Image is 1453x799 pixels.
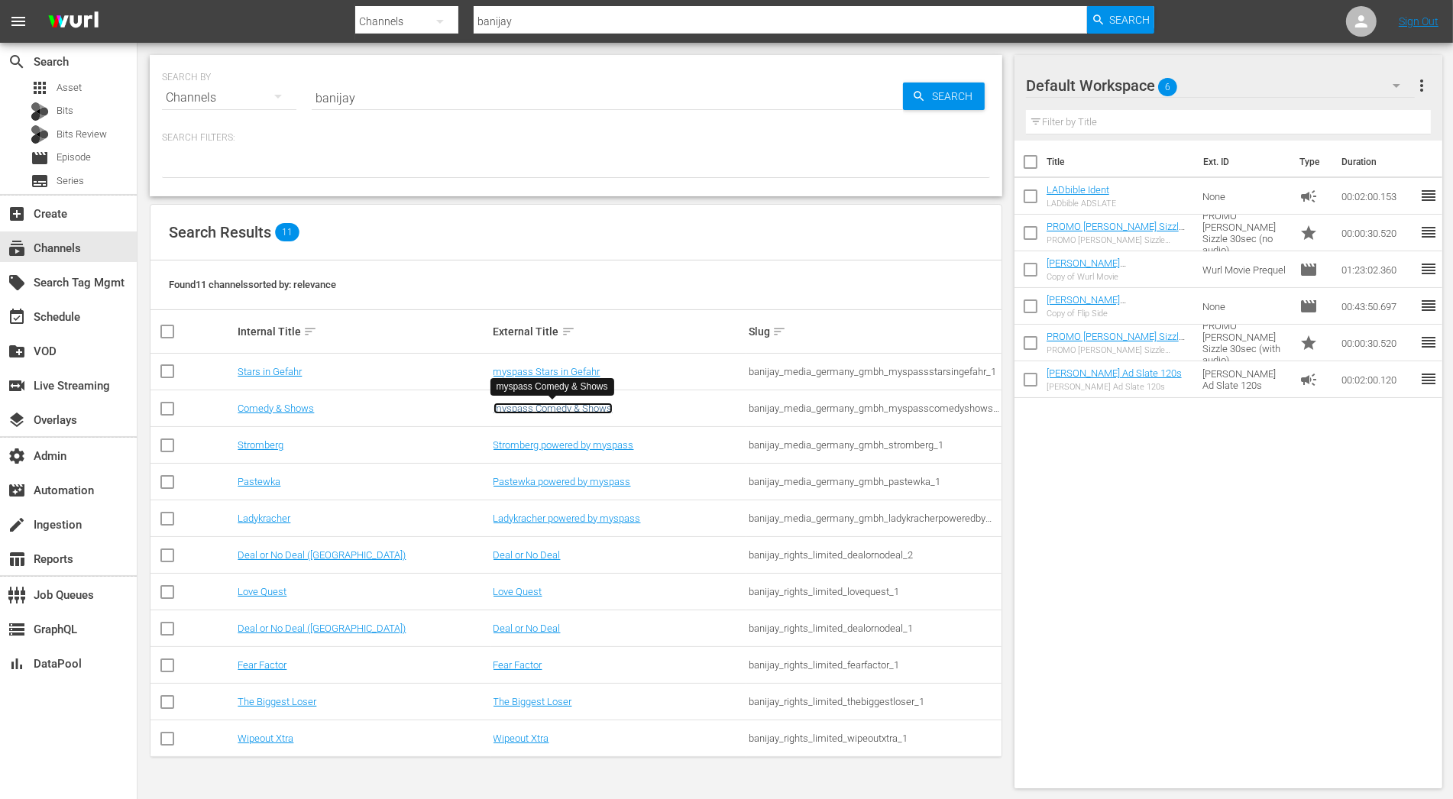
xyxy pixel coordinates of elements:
[903,82,985,110] button: Search
[1399,15,1438,27] a: Sign Out
[749,513,999,524] div: banijay_media_germany_gmbh_ladykracherpoweredbymyspass_1
[238,439,283,451] a: Stromberg
[162,76,296,119] div: Channels
[749,623,999,634] div: banijay_rights_limited_dealornodeal_1
[8,53,26,71] span: Search
[1335,178,1419,215] td: 00:02:00.153
[1196,215,1294,251] td: PROMO [PERSON_NAME] Sizzle 30sec (no audio)
[1335,361,1419,398] td: 00:02:00.120
[238,549,406,561] a: Deal or No Deal ([GEOGRAPHIC_DATA])
[1196,251,1294,288] td: Wurl Movie Prequel
[1332,141,1424,183] th: Duration
[169,223,271,241] span: Search Results
[8,342,26,361] span: VOD
[494,733,549,744] a: Wipeout Xtra
[1299,370,1318,389] span: Ad
[1196,178,1294,215] td: None
[8,377,26,395] span: Live Streaming
[31,172,49,190] span: Series
[8,655,26,673] span: DataPool
[1335,215,1419,251] td: 00:00:30.520
[1299,187,1318,205] span: Ad
[1419,223,1438,241] span: reorder
[749,322,999,341] div: Slug
[57,173,84,189] span: Series
[1299,224,1318,242] span: Promo
[494,696,572,707] a: The Biggest Loser
[8,447,26,465] span: Admin
[37,4,110,40] img: ans4CAIJ8jUAAAAAAAAAAAAAAAAAAAAAAAAgQb4GAAAAAAAAAAAAAAAAAAAAAAAAJMjXAAAAAAAAAAAAAAAAAAAAAAAAgAT5G...
[1047,345,1190,355] div: PROMO [PERSON_NAME] Sizzle 30sec (with audio)
[1299,260,1318,279] span: Episode
[494,322,744,341] div: External Title
[8,481,26,500] span: Automation
[1047,309,1190,319] div: Copy of Flip Side
[749,549,999,561] div: banijay_rights_limited_dealornodeal_2
[303,325,317,338] span: sort
[1299,334,1318,352] span: Promo
[1047,294,1181,328] a: [PERSON_NAME][MEDICAL_DATA] A [US_STATE] Minute
[1158,71,1177,103] span: 6
[749,696,999,707] div: banijay_rights_limited_thebiggestloser_1
[238,366,302,377] a: Stars in Gefahr
[494,476,631,487] a: Pastewka powered by myspass
[1047,382,1182,392] div: [PERSON_NAME] Ad Slate 120s
[169,279,336,290] span: Found 11 channels sorted by: relevance
[31,79,49,97] span: Asset
[238,733,293,744] a: Wipeout Xtra
[749,476,999,487] div: banijay_media_germany_gmbh_pastewka_1
[238,623,406,634] a: Deal or No Deal ([GEOGRAPHIC_DATA])
[8,308,26,326] span: Schedule
[1047,141,1194,183] th: Title
[238,659,286,671] a: Fear Factor
[494,549,561,561] a: Deal or No Deal
[1196,361,1294,398] td: [PERSON_NAME] Ad Slate 120s
[1047,272,1190,282] div: Copy of Wurl Movie
[8,273,26,292] span: Search Tag Mgmt
[8,411,26,429] span: Overlays
[494,439,634,451] a: Stromberg powered by myspass
[1419,260,1438,278] span: reorder
[494,366,600,377] a: myspass Stars in Gefahr
[1413,76,1431,95] span: more_vert
[772,325,786,338] span: sort
[57,150,91,165] span: Episode
[9,12,28,31] span: menu
[31,125,49,144] div: Bits Review
[31,149,49,167] span: Episode
[238,322,488,341] div: Internal Title
[1194,141,1290,183] th: Ext. ID
[749,586,999,597] div: banijay_rights_limited_lovequest_1
[494,623,561,634] a: Deal or No Deal
[494,659,542,671] a: Fear Factor
[238,586,286,597] a: Love Quest
[1047,199,1116,209] div: LADbible ADSLATE
[8,586,26,604] span: Job Queues
[1413,67,1431,104] button: more_vert
[1047,184,1109,196] a: LADbible Ident
[8,205,26,223] span: Create
[494,513,641,524] a: Ladykracher powered by myspass
[238,513,290,524] a: Ladykracher
[1110,6,1150,34] span: Search
[497,380,608,393] div: myspass Comedy & Shows
[1047,257,1148,292] a: [PERSON_NAME][MEDICAL_DATA] [PERSON_NAME] Movie
[162,131,990,144] p: Search Filters:
[1047,221,1185,244] a: PROMO [PERSON_NAME] Sizzle 30sec (no audio)
[1419,370,1438,388] span: reorder
[749,659,999,671] div: banijay_rights_limited_fearfactor_1
[926,82,985,110] span: Search
[1419,186,1438,205] span: reorder
[749,733,999,744] div: banijay_rights_limited_wipeoutxtra_1
[1026,64,1415,107] div: Default Workspace
[494,586,542,597] a: Love Quest
[1047,331,1185,354] a: PROMO [PERSON_NAME] Sizzle 30sec (with audio)
[31,102,49,121] div: Bits
[8,516,26,534] span: Ingestion
[1047,367,1182,379] a: [PERSON_NAME] Ad Slate 120s
[238,403,314,414] a: Comedy & Shows
[1299,297,1318,315] span: Episode
[1196,288,1294,325] td: None
[1290,141,1332,183] th: Type
[1196,325,1294,361] td: PROMO [PERSON_NAME] Sizzle 30sec (with audio)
